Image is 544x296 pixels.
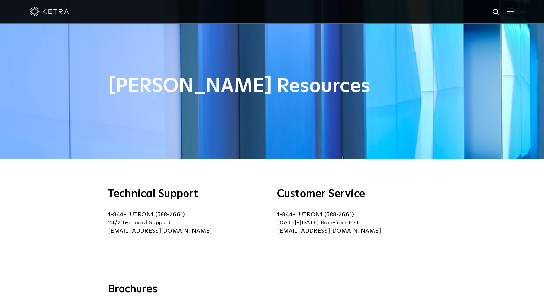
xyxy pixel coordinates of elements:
[108,189,267,199] h3: Technical Support
[30,7,69,16] img: ketra-logo-2019-white
[108,211,267,235] p: 1-844-LUTRON1 (588-7661) 24/7 Technical Support
[108,228,212,234] a: [EMAIL_ADDRESS][DOMAIN_NAME]
[277,211,436,235] p: 1-844-LUTRON1 (588-7661) [DATE]-[DATE] 8am-5pm EST [EMAIL_ADDRESS][DOMAIN_NAME]
[277,189,436,199] h3: Customer Service
[108,75,436,97] h1: [PERSON_NAME] Resources
[507,8,514,14] img: Hamburger%20Nav.svg
[492,8,500,16] img: search icon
